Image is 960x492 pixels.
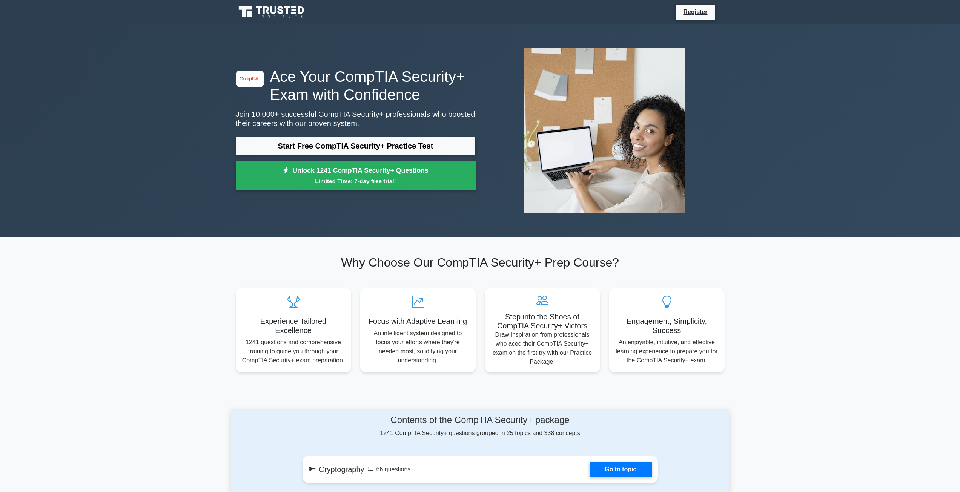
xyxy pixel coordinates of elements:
[615,338,719,365] p: An enjoyable, intuitive, and effective learning experience to prepare you for the CompTIA Securit...
[236,110,476,128] p: Join 10,000+ successful CompTIA Security+ professionals who boosted their careers with our proven...
[236,137,476,155] a: Start Free CompTIA Security+ Practice Test
[615,317,719,335] h5: Engagement, Simplicity, Success
[590,462,651,477] a: Go to topic
[366,317,470,326] h5: Focus with Adaptive Learning
[303,415,658,438] div: 1241 CompTIA Security+ questions grouped in 25 topics and 338 concepts
[366,329,470,365] p: An intelligent system designed to focus your efforts where they're needed most, solidifying your ...
[236,67,476,104] h1: Ace Your CompTIA Security+ Exam with Confidence
[242,338,345,365] p: 1241 questions and comprehensive training to guide you through your CompTIA Security+ exam prepar...
[679,7,712,17] a: Register
[491,330,594,366] p: Draw inspiration from professionals who aced their CompTIA Security+ exam on the first try with o...
[242,317,345,335] h5: Experience Tailored Excellence
[491,312,594,330] h5: Step into the Shoes of CompTIA Security+ Victors
[245,177,466,185] small: Limited Time: 7-day free trial!
[236,255,725,270] h2: Why Choose Our CompTIA Security+ Prep Course?
[303,415,658,426] h4: Contents of the CompTIA Security+ package
[236,161,476,191] a: Unlock 1241 CompTIA Security+ QuestionsLimited Time: 7-day free trial!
